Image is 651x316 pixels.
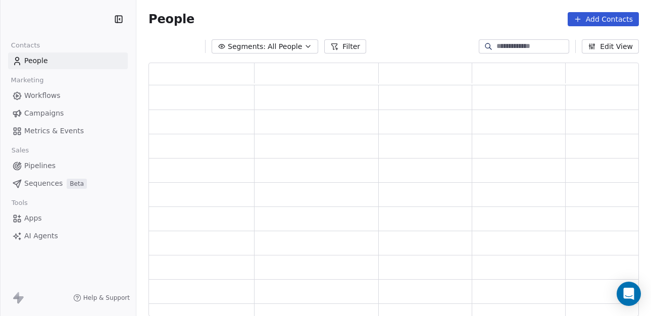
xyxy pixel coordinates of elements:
[8,157,128,174] a: Pipelines
[24,56,48,66] span: People
[228,41,266,52] span: Segments:
[24,178,63,189] span: Sequences
[24,126,84,136] span: Metrics & Events
[8,87,128,104] a: Workflows
[8,228,128,244] a: AI Agents
[617,282,641,306] div: Open Intercom Messenger
[324,39,366,54] button: Filter
[24,108,64,119] span: Campaigns
[7,195,32,210] span: Tools
[7,38,44,53] span: Contacts
[8,175,128,192] a: SequencesBeta
[568,12,639,26] button: Add Contacts
[582,39,639,54] button: Edit View
[8,123,128,139] a: Metrics & Events
[83,294,130,302] span: Help & Support
[24,90,61,101] span: Workflows
[73,294,130,302] a: Help & Support
[7,143,33,158] span: Sales
[8,210,128,227] a: Apps
[7,73,48,88] span: Marketing
[24,213,42,224] span: Apps
[8,52,128,69] a: People
[8,105,128,122] a: Campaigns
[148,12,194,27] span: People
[24,231,58,241] span: AI Agents
[67,179,87,189] span: Beta
[24,161,56,171] span: Pipelines
[268,41,302,52] span: All People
